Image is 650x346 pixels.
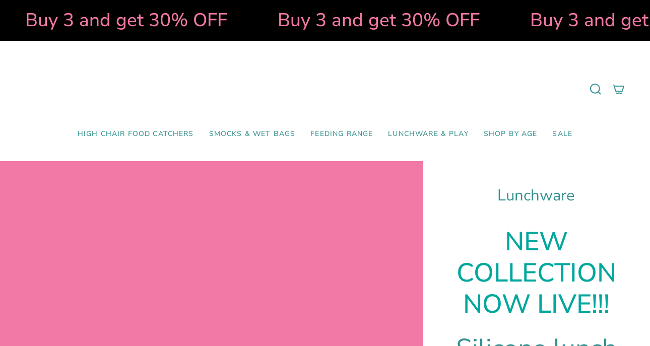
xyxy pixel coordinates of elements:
[202,122,303,146] a: Smocks & Wet Bags
[303,122,380,146] a: Feeding Range
[310,130,373,139] span: Feeding Range
[238,56,412,122] a: Mumma’s Little Helpers
[388,130,468,139] span: Lunchware & Play
[552,130,572,139] span: SALE
[380,122,476,146] a: Lunchware & Play
[476,122,545,146] a: Shop by Age
[545,122,580,146] a: SALE
[448,186,625,205] h1: Lunchware
[70,122,202,146] a: High Chair Food Catchers
[457,224,616,322] strong: NEW COLLECTION NOW LIVE!!!
[11,8,213,33] strong: Buy 3 and get 30% OFF
[78,130,194,139] span: High Chair Food Catchers
[484,130,538,139] span: Shop by Age
[263,8,465,33] strong: Buy 3 and get 30% OFF
[209,130,296,139] span: Smocks & Wet Bags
